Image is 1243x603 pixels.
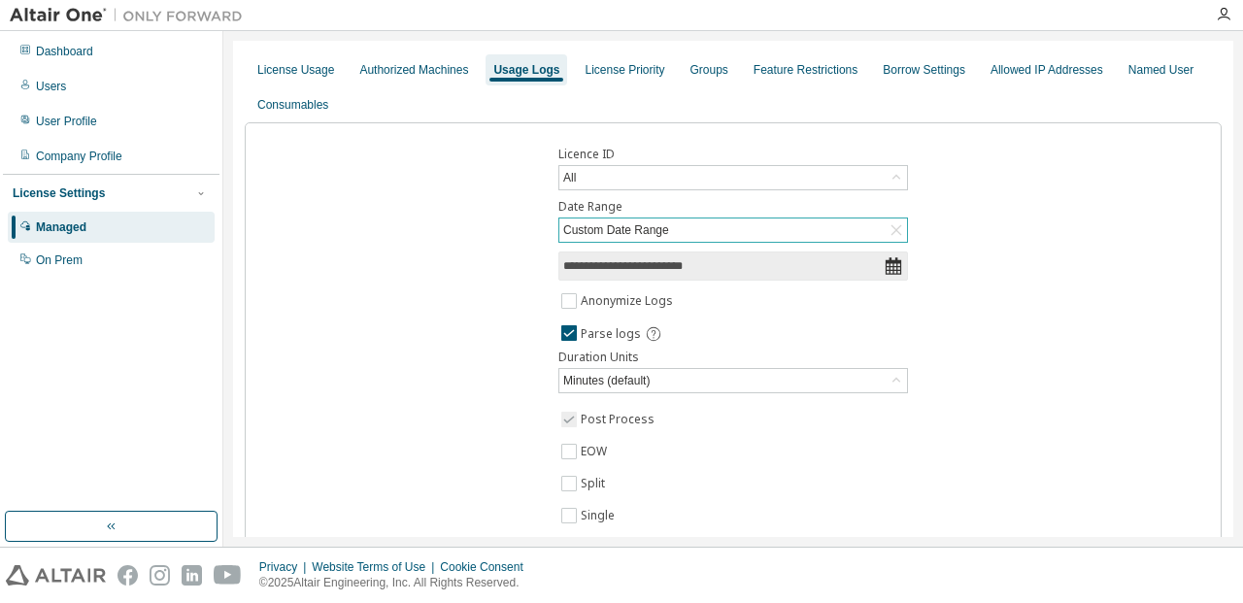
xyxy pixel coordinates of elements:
div: License Priority [585,62,664,78]
div: Company Profile [36,149,122,164]
div: Minutes (default) [560,370,653,391]
img: linkedin.svg [182,565,202,586]
div: Authorized Machines [359,62,468,78]
label: EOW [581,440,611,463]
div: Feature Restrictions [754,62,857,78]
label: Post Process [581,408,658,431]
div: Custom Date Range [560,219,672,241]
label: Split [581,472,609,495]
label: Anonymize Logs [581,289,677,313]
div: User Profile [36,114,97,129]
div: Named User [1128,62,1193,78]
div: Allowed IP Addresses [991,62,1103,78]
div: Borrow Settings [883,62,965,78]
span: Parse logs [581,326,641,342]
img: youtube.svg [214,565,242,586]
div: Cookie Consent [440,559,534,575]
div: Users [36,79,66,94]
div: Dashboard [36,44,93,59]
img: Altair One [10,6,252,25]
div: All [559,166,907,189]
div: Groups [690,62,728,78]
img: altair_logo.svg [6,565,106,586]
div: Minutes (default) [559,369,907,392]
label: Single [581,504,619,527]
img: instagram.svg [150,565,170,586]
div: Custom Date Range [559,218,907,242]
div: All [560,167,579,188]
div: License Usage [257,62,334,78]
div: Privacy [259,559,312,575]
img: facebook.svg [118,565,138,586]
label: Date Range [558,199,908,215]
div: License Settings [13,185,105,201]
div: Consumables [257,97,328,113]
div: Managed [36,219,86,235]
div: Website Terms of Use [312,559,440,575]
label: Duration Units [558,350,908,365]
div: Usage Logs [493,62,559,78]
div: On Prem [36,252,83,268]
p: © 2025 Altair Engineering, Inc. All Rights Reserved. [259,575,535,591]
label: Licence ID [558,147,908,162]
